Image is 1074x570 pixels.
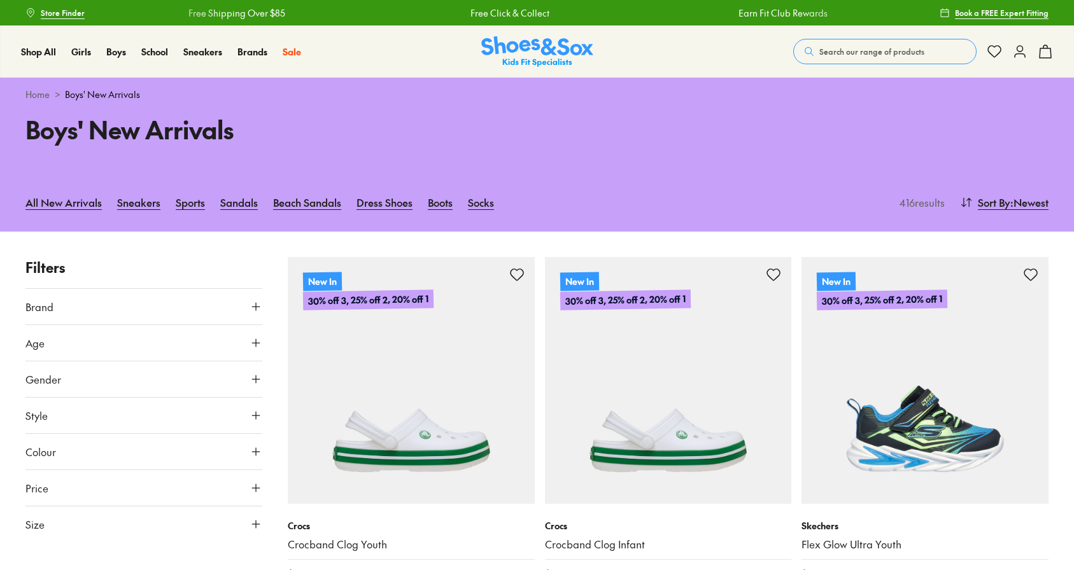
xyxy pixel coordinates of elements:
[237,45,267,58] span: Brands
[21,45,56,59] a: Shop All
[25,470,262,506] button: Price
[560,289,690,310] p: 30% off 3, 25% off 2, 20% off 1
[357,188,413,216] a: Dress Shoes
[237,45,267,59] a: Brands
[273,188,341,216] a: Beach Sandals
[176,188,205,216] a: Sports
[469,6,548,20] a: Free Click & Collect
[183,45,222,59] a: Sneakers
[978,195,1010,210] span: Sort By
[71,45,91,59] a: Girls
[25,517,45,532] span: Size
[481,36,593,67] a: Shoes & Sox
[288,257,535,504] a: New In30% off 3, 25% off 2, 20% off 1
[25,1,85,24] a: Store Finder
[25,88,1049,101] div: >
[802,519,1049,532] p: Skechers
[25,444,56,459] span: Colour
[955,7,1049,18] span: Book a FREE Expert Fitting
[819,46,924,57] span: Search our range of products
[21,45,56,58] span: Shop All
[802,257,1049,504] a: New In30% off 3, 25% off 2, 20% off 1
[793,39,977,64] button: Search our range of products
[106,45,126,59] a: Boys
[1010,195,1049,210] span: : Newest
[25,299,53,314] span: Brand
[817,272,856,291] p: New In
[25,480,48,496] span: Price
[25,111,522,148] h1: Boys' New Arrivals
[71,45,91,58] span: Girls
[817,289,947,310] p: 30% off 3, 25% off 2, 20% off 1
[25,289,262,324] button: Brand
[25,506,262,542] button: Size
[545,257,792,504] a: New In30% off 3, 25% off 2, 20% off 1
[25,88,50,101] a: Home
[303,272,342,291] p: New In
[25,434,262,469] button: Colour
[25,188,102,216] a: All New Arrivals
[117,188,160,216] a: Sneakers
[560,272,598,291] p: New In
[481,36,593,67] img: SNS_Logo_Responsive.svg
[288,538,535,552] a: Crocband Clog Youth
[106,45,126,58] span: Boys
[25,408,48,423] span: Style
[894,195,945,210] p: 416 results
[187,6,283,20] a: Free Shipping Over $85
[283,45,301,58] span: Sale
[283,45,301,59] a: Sale
[141,45,168,58] span: School
[25,325,262,361] button: Age
[25,335,45,351] span: Age
[468,188,494,216] a: Socks
[41,7,85,18] span: Store Finder
[220,188,258,216] a: Sandals
[288,519,535,532] p: Crocs
[737,6,826,20] a: Earn Fit Club Rewards
[183,45,222,58] span: Sneakers
[25,398,262,433] button: Style
[65,88,140,101] span: Boys' New Arrivals
[25,361,262,397] button: Gender
[545,538,792,552] a: Crocband Clog Infant
[25,257,262,278] p: Filters
[141,45,168,59] a: School
[545,519,792,532] p: Crocs
[25,372,61,387] span: Gender
[940,1,1049,24] a: Book a FREE Expert Fitting
[802,538,1049,552] a: Flex Glow Ultra Youth
[303,289,434,310] p: 30% off 3, 25% off 2, 20% off 1
[428,188,453,216] a: Boots
[960,188,1049,216] button: Sort By:Newest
